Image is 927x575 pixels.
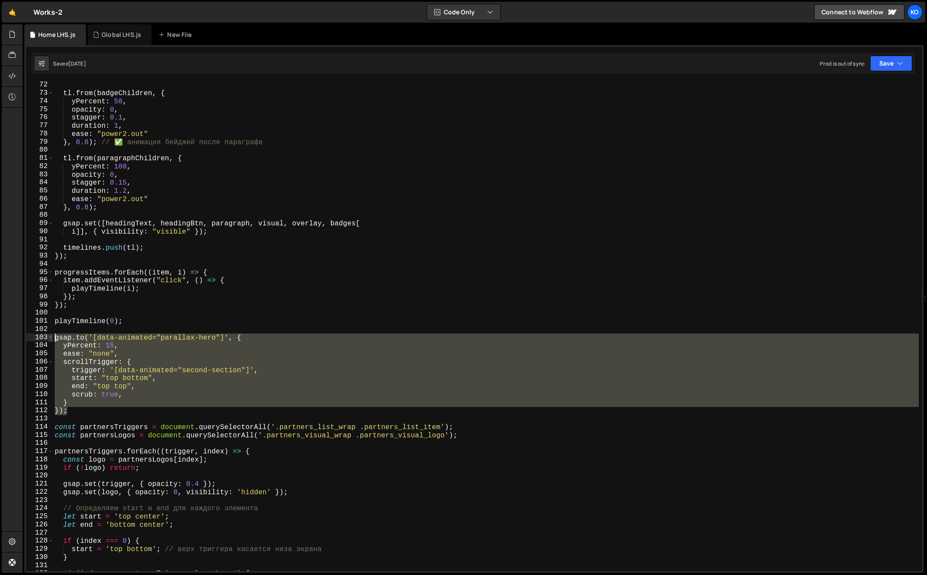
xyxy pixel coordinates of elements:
[26,382,53,390] div: 109
[26,431,53,440] div: 115
[26,187,53,195] div: 85
[2,2,23,23] a: 🤙
[26,219,53,228] div: 89
[26,293,53,301] div: 98
[820,60,865,67] div: Prod is out of sync
[26,562,53,570] div: 131
[26,268,53,277] div: 95
[26,415,53,423] div: 113
[26,374,53,382] div: 108
[26,89,53,97] div: 73
[26,390,53,399] div: 110
[870,56,912,71] button: Save
[907,4,923,20] a: Ko
[26,122,53,130] div: 77
[26,301,53,309] div: 99
[26,529,53,537] div: 127
[26,480,53,488] div: 121
[69,60,86,67] div: [DATE]
[26,244,53,252] div: 92
[38,30,76,39] div: Home LHS.js
[427,4,500,20] button: Code Only
[26,504,53,512] div: 124
[26,171,53,179] div: 83
[26,496,53,505] div: 123
[26,334,53,342] div: 103
[26,406,53,415] div: 112
[26,317,53,325] div: 101
[26,545,53,553] div: 129
[26,456,53,464] div: 118
[53,60,86,67] div: Saved
[26,211,53,219] div: 88
[26,81,53,89] div: 72
[26,350,53,358] div: 105
[26,553,53,562] div: 130
[26,195,53,203] div: 86
[26,537,53,545] div: 128
[26,284,53,293] div: 97
[26,512,53,521] div: 125
[102,30,141,39] div: Global LHS.js
[26,146,53,154] div: 80
[26,309,53,317] div: 100
[26,228,53,236] div: 90
[33,7,63,17] div: Works-2
[26,521,53,529] div: 126
[26,358,53,366] div: 106
[26,341,53,350] div: 104
[26,113,53,122] div: 76
[26,488,53,496] div: 122
[26,472,53,480] div: 120
[26,236,53,244] div: 91
[26,447,53,456] div: 117
[814,4,904,20] a: Connect to Webflow
[26,130,53,138] div: 78
[158,30,195,39] div: New File
[26,203,53,211] div: 87
[26,423,53,431] div: 114
[26,97,53,106] div: 74
[26,252,53,260] div: 93
[26,366,53,374] div: 107
[26,154,53,162] div: 81
[26,106,53,114] div: 75
[26,162,53,171] div: 82
[26,439,53,447] div: 116
[26,325,53,334] div: 102
[26,178,53,187] div: 84
[26,260,53,268] div: 94
[26,399,53,407] div: 111
[26,138,53,146] div: 79
[26,276,53,284] div: 96
[26,464,53,472] div: 119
